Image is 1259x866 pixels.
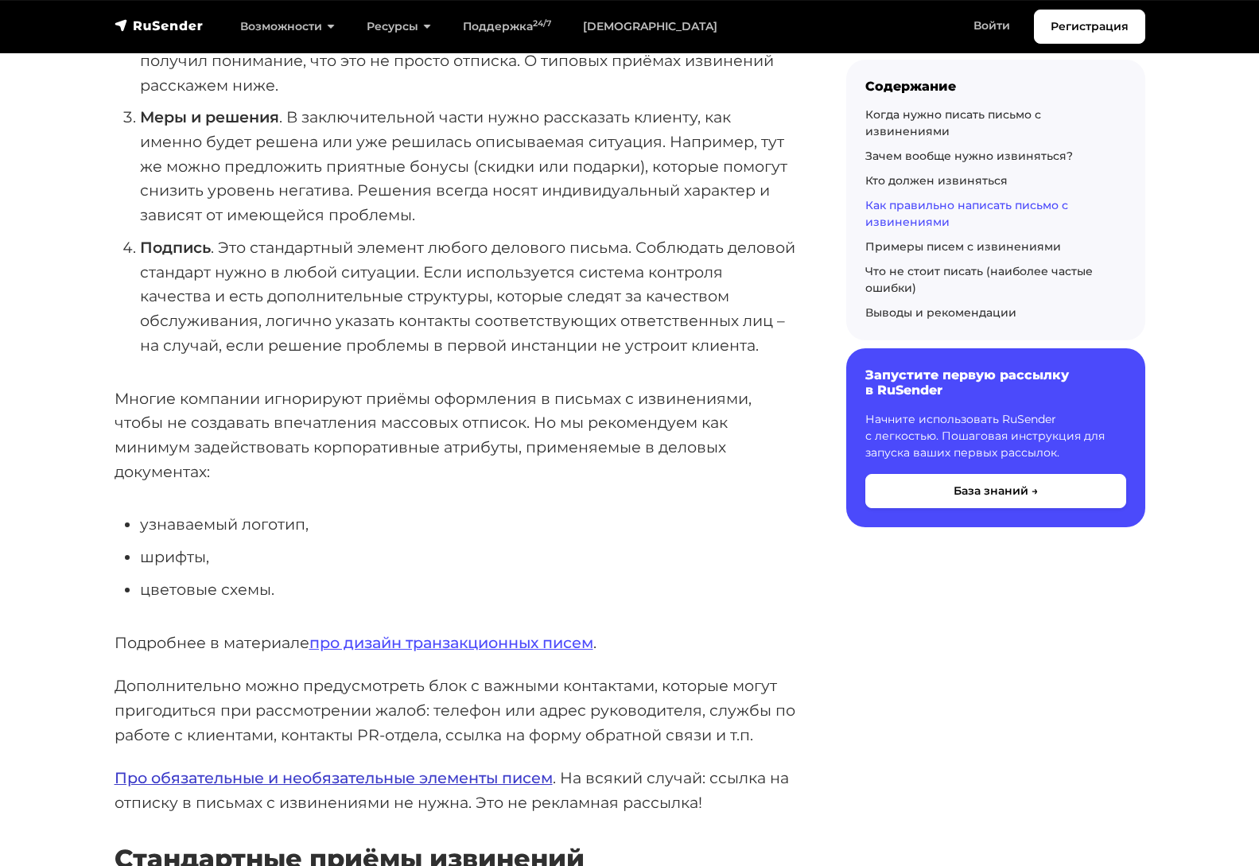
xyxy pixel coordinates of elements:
[865,79,1126,94] div: Содержание
[1034,10,1145,44] a: Регистрация
[140,235,795,358] li: . Это стандартный элемент любого делового письма. Соблюдать деловой стандарт нужно в любой ситуац...
[115,674,795,747] p: Дополнительно можно предусмотреть блок с важными контактами, которые могут пригодиться при рассмо...
[115,17,204,33] img: RuSender
[140,577,795,602] li: цветовые схемы.
[865,474,1126,508] button: База знаний →
[309,633,593,652] a: про дизайн транзакционных писем
[447,10,567,43] a: Поддержка24/7
[115,631,795,655] p: Подробнее в материале .
[865,239,1061,254] a: Примеры писем с извинениями
[846,348,1145,526] a: Запустите первую рассылку в RuSender Начните использовать RuSender с легкостью. Пошаговая инструк...
[224,10,351,43] a: Возможности
[567,10,733,43] a: [DEMOGRAPHIC_DATA]
[115,768,553,787] a: Про обязательные и необязательные элементы писем
[958,10,1026,42] a: Войти
[140,545,795,569] li: шрифты,
[140,105,795,227] li: . В заключительной части нужно рассказать клиенту, как именно будет решена или уже решилась описы...
[115,386,795,484] p: Многие компании игнорируют приёмы оформления в письмах с извинениями, чтобы не создавать впечатле...
[351,10,447,43] a: Ресурсы
[865,107,1041,138] a: Когда нужно писать письмо с извинениями
[865,305,1016,320] a: Выводы и рекомендации
[140,238,211,257] strong: Подпись
[865,411,1126,461] p: Начните использовать RuSender с легкостью. Пошаговая инструкция для запуска ваших первых рассылок.
[865,198,1068,229] a: Как правильно написать письмо с извинениями
[140,107,279,126] strong: Меры и решения
[865,264,1093,295] a: Что не стоит писать (наиболее частые ошибки)
[115,766,795,814] p: . На всякий случай: ссылка на отписку в письмах с извинениями не нужна. Это не рекламная рассылка!
[865,173,1008,188] a: Кто должен извиняться
[533,18,551,29] sup: 24/7
[865,367,1126,398] h6: Запустите первую рассылку в RuSender
[140,512,795,537] li: узнаваемый логотип,
[865,149,1073,163] a: Зачем вообще нужно извиняться?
